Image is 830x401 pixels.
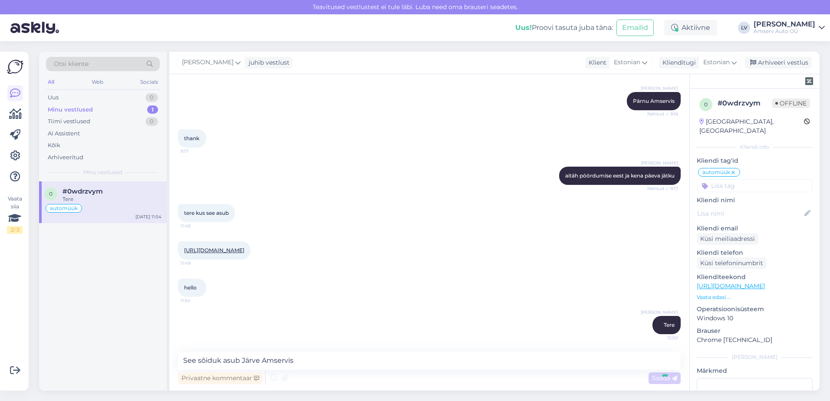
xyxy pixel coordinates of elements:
[7,59,23,75] img: Askly Logo
[48,117,90,126] div: Tiimi vestlused
[697,257,767,269] div: Küsi telefoninumbrit
[616,20,654,36] button: Emailid
[145,117,158,126] div: 0
[90,76,105,88] div: Web
[697,143,813,151] div: Kliendi info
[138,76,160,88] div: Socials
[633,98,675,104] span: Pärnu Amservis
[703,58,730,67] span: Estonian
[184,247,244,253] a: [URL][DOMAIN_NAME]
[49,191,53,197] span: 0
[181,297,213,304] span: 11:54
[697,179,813,192] input: Lisa tag
[54,59,89,69] span: Otsi kliente
[184,210,229,216] span: tere kus see asub
[697,196,813,205] p: Kliendi nimi
[805,77,813,85] img: zendesk
[754,21,815,28] div: [PERSON_NAME]
[738,22,750,34] div: LV
[585,58,606,67] div: Klient
[697,293,813,301] p: Vaata edasi ...
[7,195,23,234] div: Vaata siia
[48,141,60,150] div: Kõik
[565,172,675,179] span: aitäh pöördumise eest ja kena päeva jätku
[182,58,234,67] span: [PERSON_NAME]
[145,93,158,102] div: 0
[646,111,678,117] span: Nähtud ✓ 9:16
[46,76,56,88] div: All
[245,58,290,67] div: juhib vestlust
[515,23,613,33] div: Proovi tasuta juba täna:
[515,23,532,32] b: Uus!
[641,309,678,316] span: [PERSON_NAME]
[697,233,758,245] div: Küsi meiliaadressi
[184,284,197,291] span: hello
[181,260,213,266] span: 11:49
[646,185,678,192] span: Nähtud ✓ 9:17
[641,160,678,166] span: [PERSON_NAME]
[697,335,813,345] p: Chrome [TECHNICAL_ID]
[181,223,213,229] span: 11:48
[664,20,717,36] div: Aktiivne
[697,273,813,282] p: Klienditeekond
[48,129,80,138] div: AI Assistent
[699,117,804,135] div: [GEOGRAPHIC_DATA], [GEOGRAPHIC_DATA]
[646,335,678,341] span: 12:50
[697,326,813,335] p: Brauser
[7,226,23,234] div: 2 / 3
[641,85,678,92] span: [PERSON_NAME]
[63,195,161,203] div: Tere
[614,58,640,67] span: Estonian
[754,28,815,35] div: Amserv Auto OÜ
[697,156,813,165] p: Kliendi tag'id
[48,153,83,162] div: Arhiveeritud
[704,101,708,108] span: 0
[697,353,813,361] div: [PERSON_NAME]
[63,187,103,195] span: #0wdrzvym
[659,58,696,67] div: Klienditugi
[745,57,812,69] div: Arhiveeri vestlus
[697,366,813,375] p: Märkmed
[184,135,199,141] span: thank
[754,21,825,35] a: [PERSON_NAME]Amserv Auto OÜ
[147,105,158,114] div: 1
[718,98,772,108] div: # 0wdrzvym
[664,322,675,328] span: Tere
[48,105,93,114] div: Minu vestlused
[697,224,813,233] p: Kliendi email
[697,209,803,218] input: Lisa nimi
[697,314,813,323] p: Windows 10
[48,93,59,102] div: Uus
[772,99,810,108] span: Offline
[83,168,122,176] span: Minu vestlused
[697,282,765,290] a: [URL][DOMAIN_NAME]
[697,305,813,314] p: Operatsioonisüsteem
[50,206,78,211] span: automüük
[702,170,730,175] span: automüük
[697,248,813,257] p: Kliendi telefon
[181,148,213,154] span: 9:17
[135,214,161,220] div: [DATE] 11:54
